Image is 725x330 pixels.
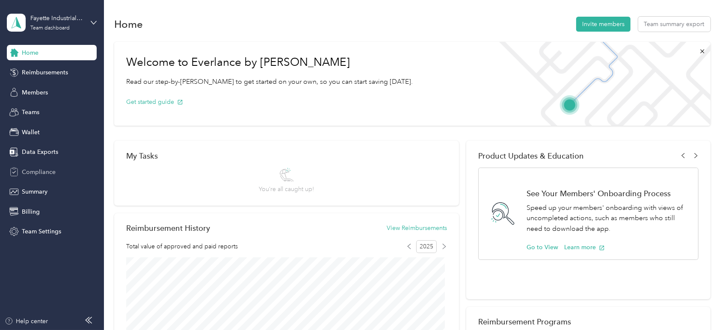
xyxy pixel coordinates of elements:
iframe: Everlance-gr Chat Button Frame [677,282,725,330]
span: Reimbursements [22,68,68,77]
img: Welcome to everlance [491,42,710,126]
button: View Reimbursements [387,224,447,233]
span: Members [22,88,48,97]
span: Compliance [22,168,56,177]
div: Team dashboard [30,26,70,31]
span: Team Settings [22,227,61,236]
h2: Reimbursement Programs [478,317,698,326]
span: You’re all caught up! [259,185,314,194]
button: Learn more [564,243,605,252]
span: Data Exports [22,147,58,156]
button: Get started guide [126,97,183,106]
div: Fayette Industrial Admins [30,14,84,23]
span: Product Updates & Education [478,151,584,160]
button: Team summary export [638,17,710,32]
button: Go to View [527,243,558,252]
span: Teams [22,108,39,117]
button: Invite members [576,17,630,32]
span: Billing [22,207,40,216]
span: Wallet [22,128,40,137]
span: Total value of approved and paid reports [126,242,238,251]
h1: Home [114,20,143,29]
div: My Tasks [126,151,447,160]
p: Read our step-by-[PERSON_NAME] to get started on your own, so you can start saving [DATE]. [126,77,413,87]
p: Speed up your members' onboarding with views of uncompleted actions, such as members who still ne... [527,203,689,234]
button: Help center [5,317,48,326]
h2: Reimbursement History [126,224,210,233]
span: Home [22,48,38,57]
h1: Welcome to Everlance by [PERSON_NAME] [126,56,413,69]
span: 2025 [416,240,437,253]
span: Summary [22,187,47,196]
h1: See Your Members' Onboarding Process [527,189,689,198]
